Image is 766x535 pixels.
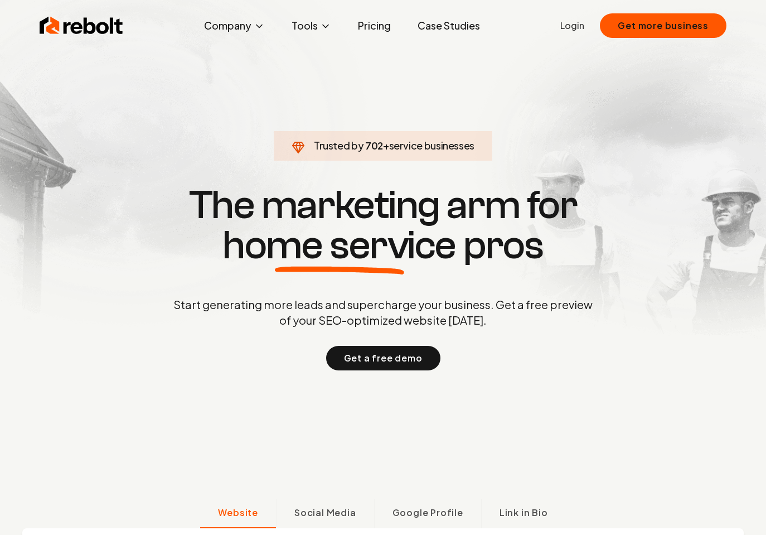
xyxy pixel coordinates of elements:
span: Link in Bio [500,506,548,519]
a: Login [560,19,584,32]
span: 702 [365,138,383,153]
span: Google Profile [392,506,463,519]
span: + [383,139,389,152]
button: Social Media [276,499,374,528]
button: Website [200,499,276,528]
span: Website [218,506,258,519]
span: service businesses [389,139,475,152]
button: Link in Bio [481,499,566,528]
button: Tools [283,15,340,37]
span: Trusted by [314,139,363,152]
span: Social Media [294,506,356,519]
a: Pricing [349,15,400,37]
h1: The marketing arm for pros [115,185,651,266]
button: Google Profile [374,499,481,528]
a: Case Studies [409,15,489,37]
span: home service [222,225,456,266]
button: Get a free demo [326,346,440,370]
img: Rebolt Logo [40,15,123,37]
p: Start generating more leads and supercharge your business. Get a free preview of your SEO-optimiz... [171,297,595,328]
button: Company [195,15,274,37]
button: Get more business [600,13,726,38]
